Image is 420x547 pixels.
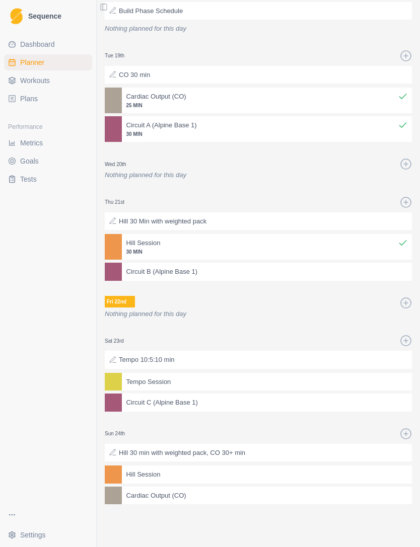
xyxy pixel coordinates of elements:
[105,198,135,206] p: Thu 21st
[126,377,171,387] p: Tempo Session
[126,470,160,480] p: Hill Session
[20,57,44,67] span: Planner
[119,70,150,80] p: CO 30 min
[4,4,92,28] a: LogoSequence
[4,527,92,543] button: Settings
[4,153,92,169] a: Goals
[105,170,412,180] p: Nothing planned for this day
[4,91,92,107] a: Plans
[119,448,245,458] p: Hill 30 min with weighted pack, CO 30+ min
[126,130,408,138] p: 30 MIN
[105,52,135,59] p: Tue 19th
[4,171,92,187] a: Tests
[126,92,186,102] p: Cardiac Output (CO)
[4,36,92,52] a: Dashboard
[4,72,92,89] a: Workouts
[4,54,92,70] a: Planner
[105,296,135,307] p: Fri 22nd
[20,94,38,104] span: Plans
[28,13,61,20] span: Sequence
[126,491,186,501] p: Cardiac Output (CO)
[126,120,196,130] p: Circuit A (Alpine Base 1)
[105,337,135,345] p: Sat 23rd
[119,355,175,365] p: Tempo 10:5:10 min
[20,138,43,148] span: Metrics
[105,24,412,34] p: Nothing planned for this day
[126,398,197,408] p: Circuit C (Alpine Base 1)
[105,161,135,168] p: Wed 20th
[126,248,408,256] p: 30 MIN
[119,216,206,226] p: Hill 30 Min with weighted pack
[4,119,92,135] div: Performance
[126,267,197,277] p: Circuit B (Alpine Base 1)
[105,309,412,319] p: Nothing planned for this day
[20,156,39,166] span: Goals
[126,238,160,248] p: Hill Session
[10,8,23,25] img: Logo
[126,102,408,109] p: 25 MIN
[119,6,183,16] p: Build Phase Schedule
[105,430,135,437] p: Sun 24th
[20,174,37,184] span: Tests
[20,39,55,49] span: Dashboard
[20,75,50,86] span: Workouts
[4,135,92,151] a: Metrics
